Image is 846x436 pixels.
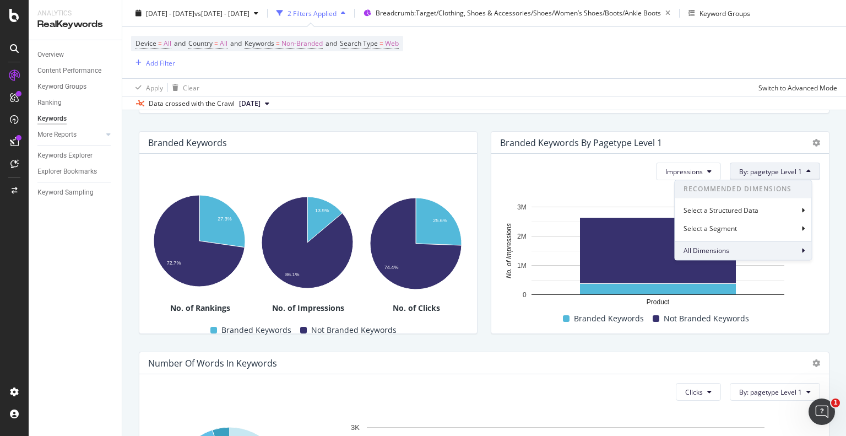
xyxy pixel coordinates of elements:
[37,81,86,93] div: Keyword Groups
[272,4,350,22] button: 2 Filters Applied
[220,36,227,51] span: All
[37,49,64,61] div: Overview
[500,201,816,311] svg: A chart.
[699,8,750,18] div: Keyword Groups
[505,223,513,278] text: No. of Impressions
[809,399,835,425] iframe: Intercom live chat
[167,260,181,266] text: 72.7%
[574,312,644,325] span: Branded Keywords
[37,81,114,93] a: Keyword Groups
[37,49,114,61] a: Overview
[656,163,721,180] button: Impressions
[754,79,837,96] button: Switch to Advanced Mode
[517,262,527,270] text: 1M
[517,203,527,211] text: 3M
[37,97,114,109] a: Ranking
[523,291,527,299] text: 0
[831,399,840,407] span: 1
[276,39,280,48] span: =
[256,303,360,314] div: No. of Impressions
[384,264,399,270] text: 74.4%
[500,137,662,148] div: Branded Keywords By pagetype Level 1
[214,39,218,48] span: =
[684,246,729,256] span: All Dimensions
[239,99,261,109] span: 2024 Dec. 18th
[135,39,156,48] span: Device
[730,163,820,180] button: By: pagetype Level 1
[281,36,323,51] span: Non-Branded
[37,113,114,125] a: Keywords
[326,39,337,48] span: and
[37,187,114,198] a: Keyword Sampling
[37,97,62,109] div: Ranking
[37,129,103,141] a: More Reports
[739,387,802,397] span: By: pagetype Level 1
[340,39,378,48] span: Search Type
[379,39,383,48] span: =
[365,303,468,314] div: No. of Clicks
[665,167,703,176] span: Impressions
[647,299,670,306] text: Product
[149,99,235,109] div: Data crossed with the Crawl
[433,217,447,223] text: 25.6%
[148,303,252,314] div: No. of Rankings
[148,137,227,148] div: Branded Keywords
[131,79,163,96] button: Apply
[739,167,802,176] span: By: pagetype Level 1
[131,4,263,22] button: [DATE] - [DATE]vs[DATE] - [DATE]
[684,4,755,22] button: Keyword Groups
[158,39,162,48] span: =
[365,185,467,303] svg: A chart.
[245,39,274,48] span: Keywords
[676,383,721,401] button: Clicks
[664,312,749,325] span: Not Branded Keywords
[376,8,661,18] span: Breadcrumb: Target/Clothing, Shoes & Accessories/Shoes/Women’s Shoes/Boots/Ankle Boots
[685,387,703,397] span: Clicks
[311,324,397,337] span: Not Branded Keywords
[37,9,113,18] div: Analytics
[256,185,359,301] svg: A chart.
[288,8,337,18] div: 2 Filters Applied
[221,324,291,337] span: Branded Keywords
[37,187,94,198] div: Keyword Sampling
[174,39,186,48] span: and
[164,36,171,51] span: All
[385,36,399,51] span: Web
[37,150,114,162] a: Keywords Explorer
[146,58,175,67] div: Add Filter
[684,206,761,215] div: Select a Structured Data
[758,83,837,92] div: Switch to Advanced Mode
[730,383,820,401] button: By: pagetype Level 1
[517,233,527,240] text: 2M
[37,18,113,31] div: RealKeywords
[315,208,329,213] text: 13.9%
[146,8,194,18] span: [DATE] - [DATE]
[218,216,232,222] text: 27.3%
[146,83,163,92] div: Apply
[359,4,675,22] button: Breadcrumb:Target/Clothing, Shoes & Accessories/Shoes/Women’s Shoes/Boots/Ankle Boots
[351,423,360,432] text: 3K
[168,79,199,96] button: Clear
[183,83,199,92] div: Clear
[684,224,739,234] div: Select a Segment
[37,166,114,177] a: Explorer Bookmarks
[285,272,300,277] text: 86.1%
[131,56,175,69] button: Add Filter
[675,180,811,198] span: Recommended Dimensions
[37,65,101,77] div: Content Performance
[148,185,251,297] svg: A chart.
[37,150,93,162] div: Keywords Explorer
[37,166,97,177] div: Explorer Bookmarks
[37,113,67,125] div: Keywords
[188,39,213,48] span: Country
[37,65,114,77] a: Content Performance
[37,129,77,141] div: More Reports
[148,358,277,369] div: Number Of Words In Keywords
[194,8,250,18] span: vs [DATE] - [DATE]
[230,39,242,48] span: and
[235,97,274,110] button: [DATE]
